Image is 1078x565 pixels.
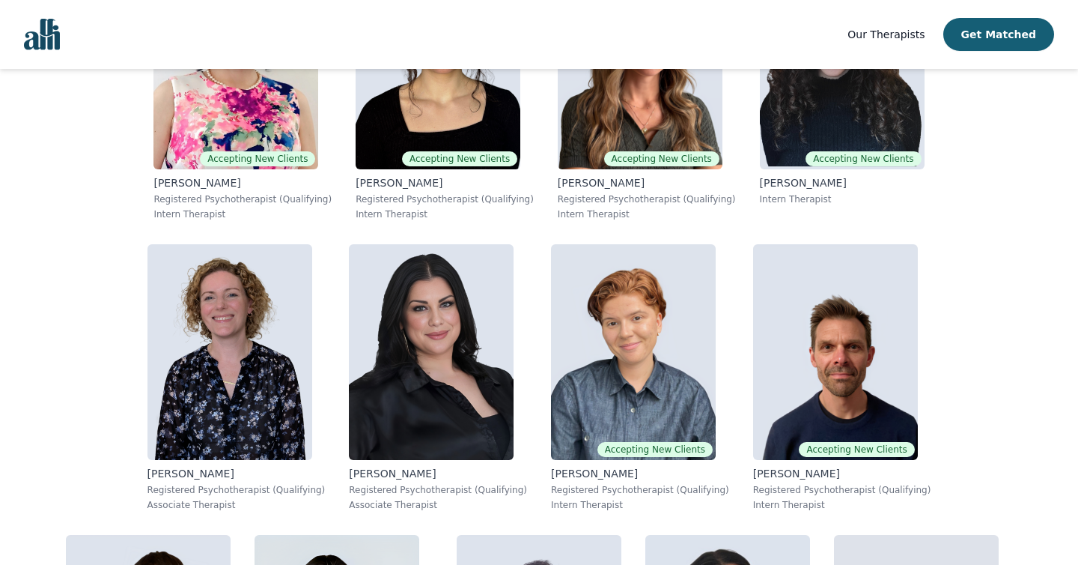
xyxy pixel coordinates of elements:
span: Accepting New Clients [597,442,713,457]
p: [PERSON_NAME] [349,466,527,481]
span: Our Therapists [847,28,925,40]
p: Intern Therapist [551,499,729,511]
p: Associate Therapist [349,499,527,511]
a: Capri_Contreras-De BlasisAccepting New Clients[PERSON_NAME]Registered Psychotherapist (Qualifying... [539,232,741,523]
p: Intern Therapist [558,208,736,220]
p: [PERSON_NAME] [153,175,332,190]
a: Catherine_Robbe[PERSON_NAME]Registered Psychotherapist (Qualifying)Associate Therapist [135,232,338,523]
p: Intern Therapist [356,208,534,220]
p: Intern Therapist [760,193,925,205]
p: Intern Therapist [753,499,931,511]
p: Registered Psychotherapist (Qualifying) [551,484,729,496]
p: [PERSON_NAME] [147,466,326,481]
img: Todd_Schiedel [753,244,918,460]
a: Our Therapists [847,25,925,43]
a: Todd_SchiedelAccepting New Clients[PERSON_NAME]Registered Psychotherapist (Qualifying)Intern Ther... [741,232,943,523]
p: [PERSON_NAME] [558,175,736,190]
p: [PERSON_NAME] [760,175,925,190]
p: Registered Psychotherapist (Qualifying) [147,484,326,496]
span: Accepting New Clients [806,151,921,166]
span: Accepting New Clients [604,151,719,166]
img: Heather_Kay [349,244,514,460]
img: alli logo [24,19,60,50]
span: Accepting New Clients [402,151,517,166]
p: [PERSON_NAME] [551,466,729,481]
a: Heather_Kay[PERSON_NAME]Registered Psychotherapist (Qualifying)Associate Therapist [337,232,539,523]
p: Intern Therapist [153,208,332,220]
span: Accepting New Clients [799,442,914,457]
p: Registered Psychotherapist (Qualifying) [753,484,931,496]
p: Registered Psychotherapist (Qualifying) [356,193,534,205]
p: [PERSON_NAME] [753,466,931,481]
img: Catherine_Robbe [147,244,312,460]
p: Registered Psychotherapist (Qualifying) [558,193,736,205]
span: Accepting New Clients [200,151,315,166]
p: Associate Therapist [147,499,326,511]
img: Capri_Contreras-De Blasis [551,244,716,460]
p: Registered Psychotherapist (Qualifying) [153,193,332,205]
button: Get Matched [943,18,1054,51]
p: Registered Psychotherapist (Qualifying) [349,484,527,496]
p: [PERSON_NAME] [356,175,534,190]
